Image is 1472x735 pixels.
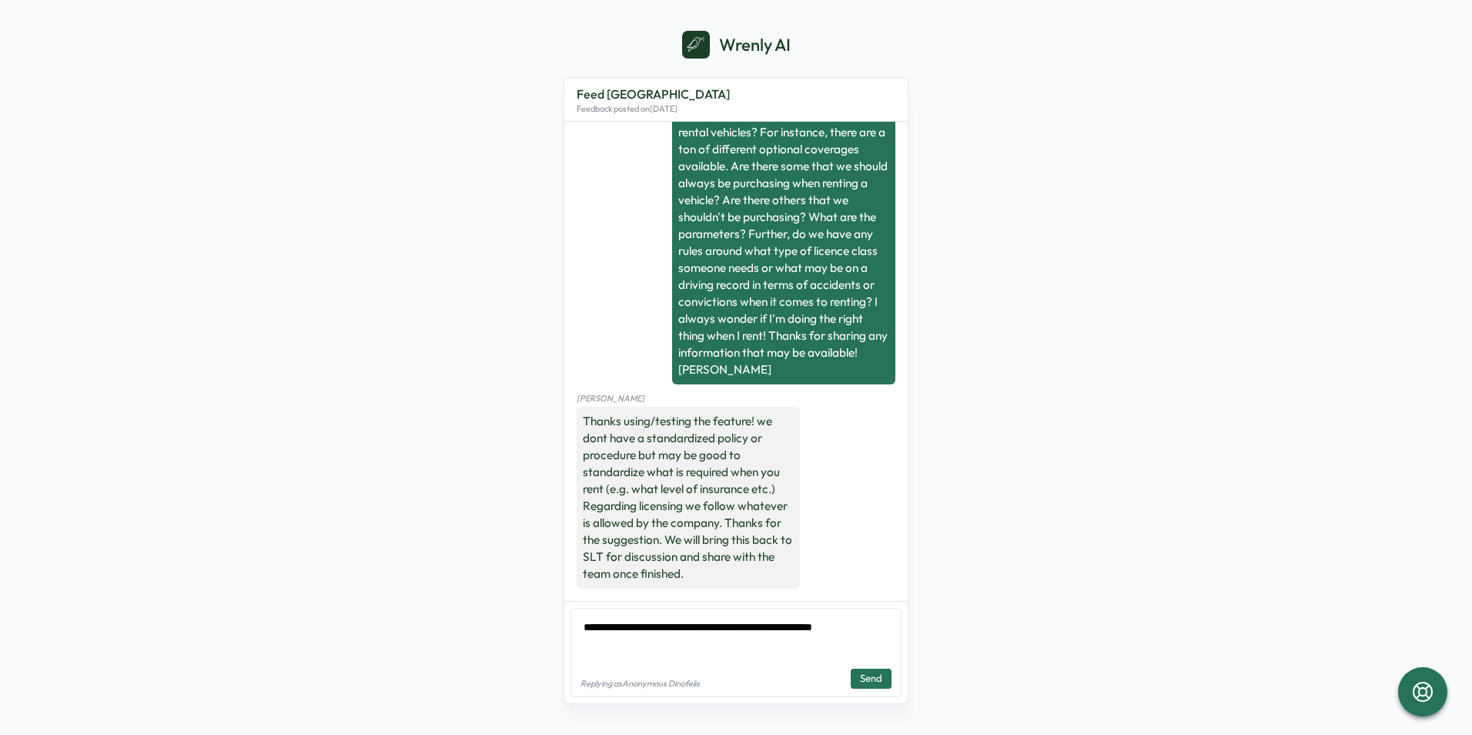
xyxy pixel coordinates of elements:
[583,414,792,581] span: Thanks using/testing the feature! we dont have a standardized policy or procedure but may be good...
[580,679,700,689] p: Replying as Anonymous Dinofelis
[719,33,791,57] p: Wrenly AI
[577,394,800,404] p: [PERSON_NAME]
[682,31,791,59] a: Wrenly AI
[577,85,730,104] p: Feed [GEOGRAPHIC_DATA]
[577,104,730,114] p: Feedback posted on [DATE]
[851,669,892,689] button: Send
